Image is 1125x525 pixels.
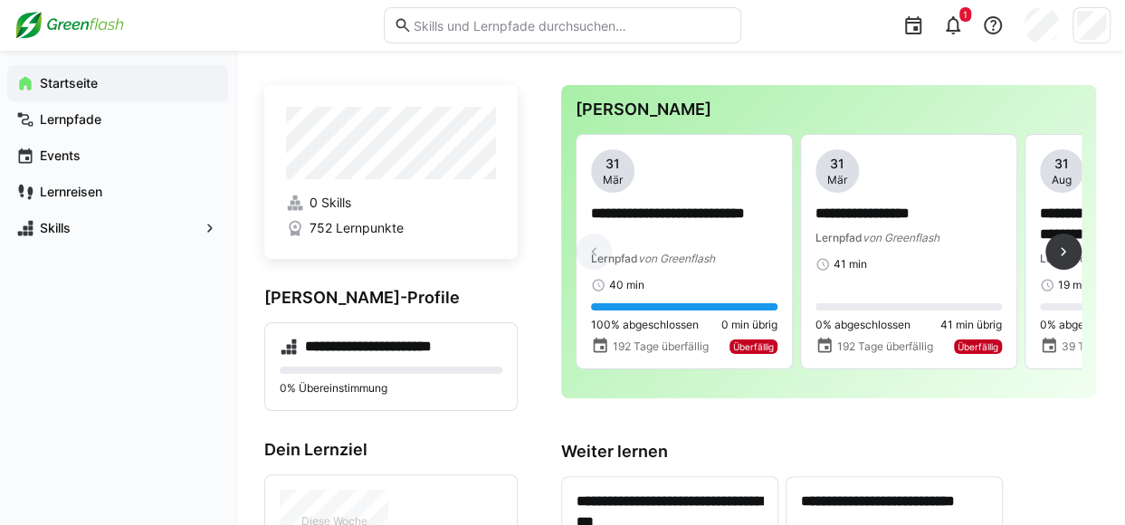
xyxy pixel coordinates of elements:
[815,231,863,244] span: Lernpfad
[963,9,968,20] span: 1
[286,194,496,212] a: 0 Skills
[264,440,518,460] h3: Dein Lernziel
[638,252,715,265] span: von Greenflash
[1040,252,1087,265] span: Lernpfad
[609,278,644,292] span: 40 min
[613,339,709,354] span: 192 Tage überfällig
[605,155,620,173] span: 31
[1054,155,1069,173] span: 31
[830,155,844,173] span: 31
[310,194,351,212] span: 0 Skills
[837,339,933,354] span: 192 Tage überfällig
[310,219,404,237] span: 752 Lernpunkte
[576,100,1082,119] h3: [PERSON_NAME]
[827,173,847,187] span: Mär
[561,442,1096,462] h3: Weiter lernen
[815,318,910,332] span: 0% abgeschlossen
[1058,278,1091,292] span: 19 min
[940,318,1002,332] span: 41 min übrig
[603,173,623,187] span: Mär
[264,288,518,308] h3: [PERSON_NAME]-Profile
[733,341,774,352] span: Überfällig
[280,381,502,396] p: 0% Übereinstimmung
[591,318,699,332] span: 100% abgeschlossen
[863,231,939,244] span: von Greenflash
[958,341,998,352] span: Überfällig
[834,257,867,272] span: 41 min
[412,17,730,33] input: Skills und Lernpfade durchsuchen…
[1052,173,1072,187] span: Aug
[721,318,777,332] span: 0 min übrig
[591,252,638,265] span: Lernpfad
